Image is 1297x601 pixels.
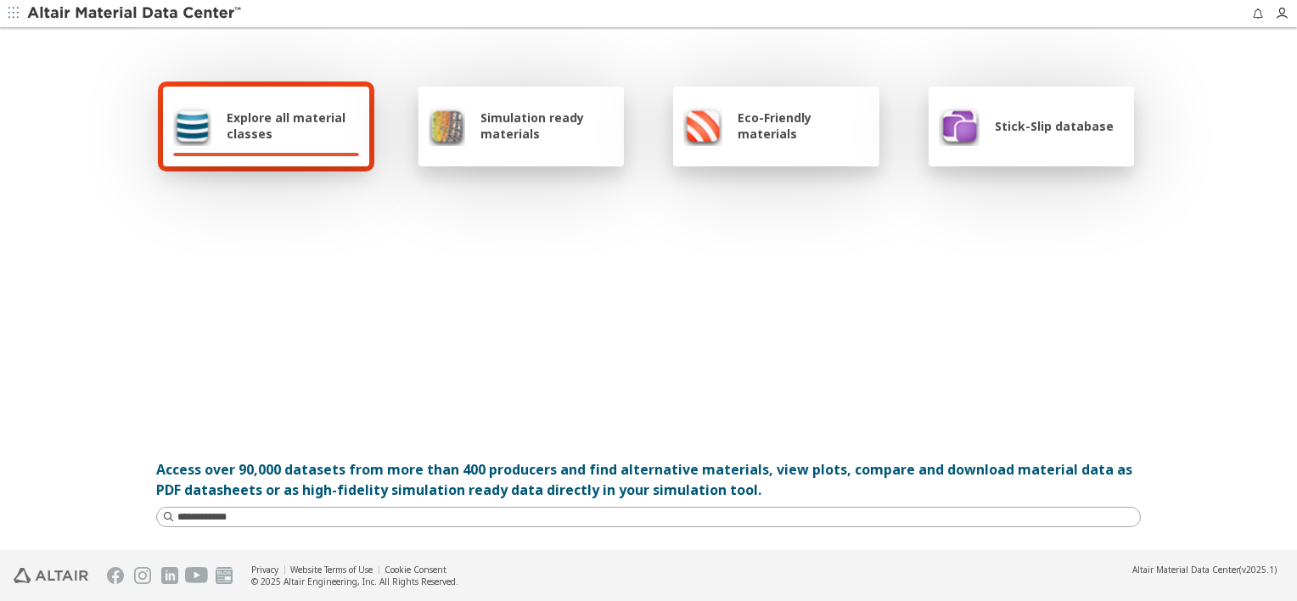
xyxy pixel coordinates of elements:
[227,110,359,142] span: Explore all material classes
[995,118,1114,134] span: Stick-Slip database
[27,5,244,22] img: Altair Material Data Center
[738,110,868,142] span: Eco-Friendly materials
[429,105,465,146] img: Simulation ready materials
[939,105,980,146] img: Stick-Slip database
[14,568,88,583] img: Altair Engineering
[251,564,278,576] a: Privacy
[251,576,458,587] div: © 2025 Altair Engineering, Inc. All Rights Reserved.
[156,548,1141,562] p: Instant access to simulations ready materials
[290,564,373,576] a: Website Terms of Use
[156,459,1141,500] div: Access over 90,000 datasets from more than 400 producers and find alternative materials, view plo...
[683,105,722,146] img: Eco-Friendly materials
[173,105,211,146] img: Explore all material classes
[480,110,614,142] span: Simulation ready materials
[385,564,446,576] a: Cookie Consent
[1132,564,1277,576] div: (v2025.1)
[1132,564,1239,576] span: Altair Material Data Center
